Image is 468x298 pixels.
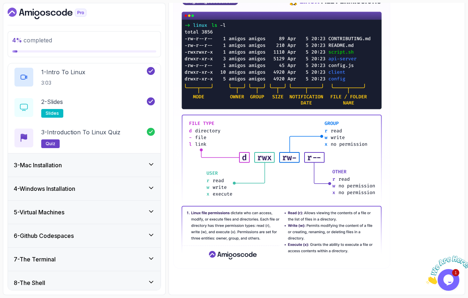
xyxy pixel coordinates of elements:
[46,110,59,116] span: slides
[14,67,155,87] button: 1-Intro To Linux3:03
[8,154,161,177] button: 3-Mac Installation
[3,3,48,32] img: Chat attention grabber
[14,208,64,217] h3: 5 - Virtual Machines
[41,68,85,76] p: 1 - Intro To Linux
[14,255,56,264] h3: 7 - The Terminal
[12,37,52,44] span: completed
[8,201,161,224] button: 5-Virtual Machines
[8,271,161,294] button: 8-The Shell
[8,248,161,271] button: 7-The Terminal
[14,184,75,193] h3: 4 - Windows Installation
[8,224,161,247] button: 6-Github Codespaces
[46,141,55,147] span: quiz
[423,253,468,287] iframe: chat widget
[41,128,120,137] p: 3 - Introduction to Linux Quiz
[8,8,103,19] a: Dashboard
[41,79,85,87] p: 3:03
[8,177,161,200] button: 4-Windows Installation
[12,37,22,44] span: 4 %
[14,278,45,287] h3: 8 - The Shell
[14,231,74,240] h3: 6 - Github Codespaces
[14,128,155,148] button: 3-Introduction to Linux Quizquiz
[41,97,63,106] p: 2 - Slides
[14,161,62,169] h3: 3 - Mac Installation
[14,97,155,118] button: 2-Slidesslides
